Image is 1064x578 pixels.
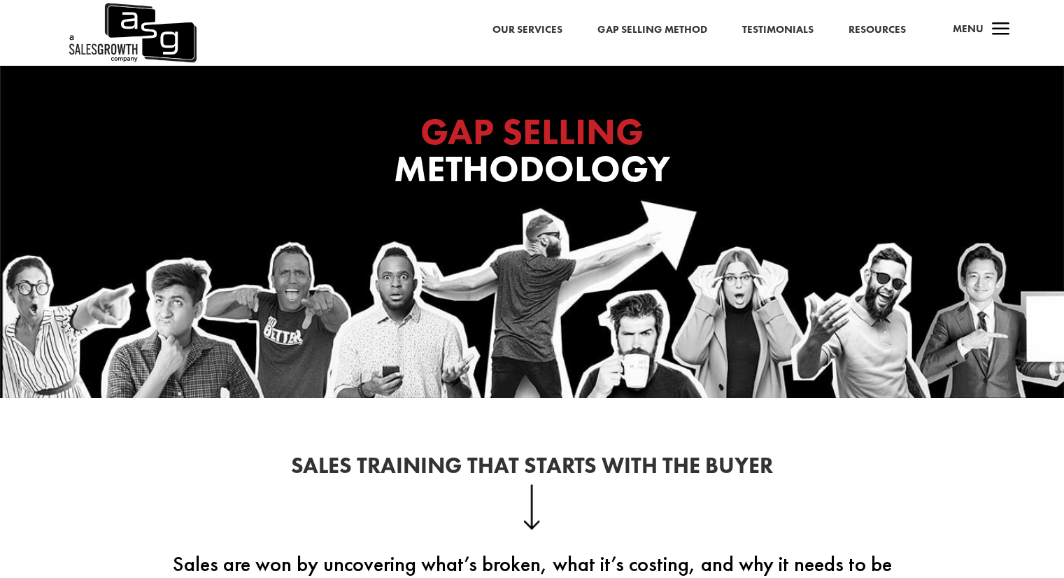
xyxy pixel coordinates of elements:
[987,16,1015,44] span: a
[155,455,910,484] h2: Sales Training That Starts With the Buyer
[849,21,906,39] a: Resources
[253,113,812,195] h1: Methodology
[492,21,562,39] a: Our Services
[953,22,984,36] span: Menu
[523,484,541,529] img: down-arrow
[420,108,644,155] span: GAP SELLING
[597,21,707,39] a: Gap Selling Method
[742,21,814,39] a: Testimonials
